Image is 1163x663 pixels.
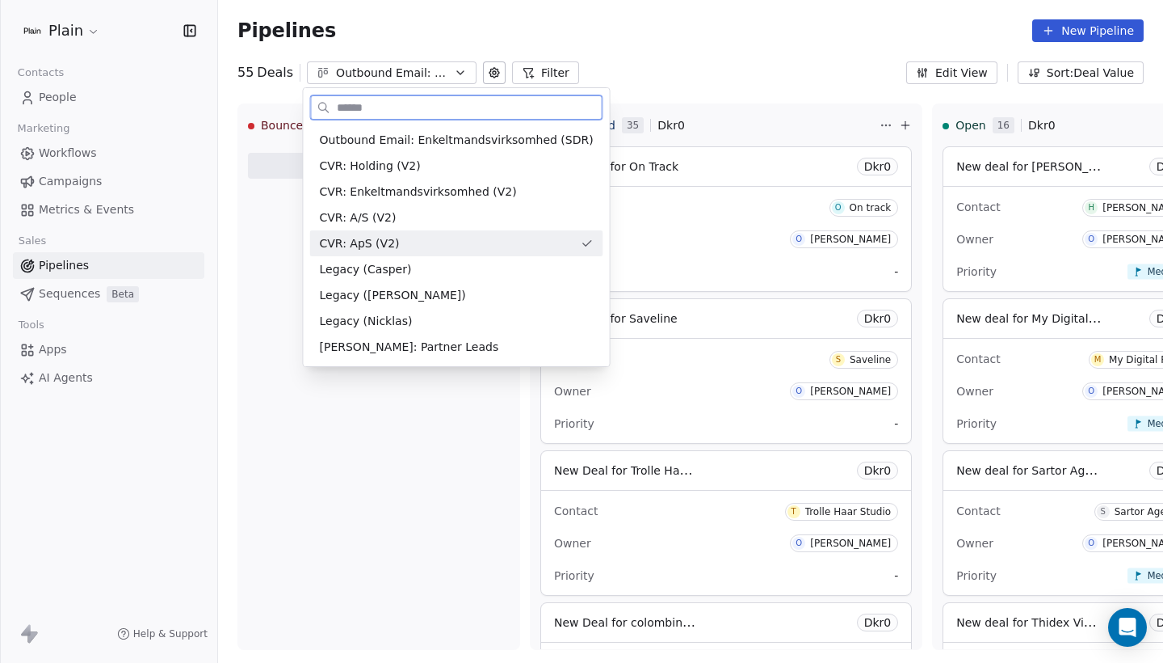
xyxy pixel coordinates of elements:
span: CVR: Enkeltmandsvirksomhed (V2) [320,184,517,201]
span: [PERSON_NAME]: Partner Leads [320,339,499,356]
span: Legacy ([PERSON_NAME]) [320,287,466,304]
span: Legacy (Nicklas) [320,313,413,330]
span: Legacy (Casper) [320,261,412,278]
span: CVR: A/S (V2) [320,209,397,226]
span: CVR: ApS (V2) [320,235,400,252]
div: Suggestions [310,127,603,360]
span: CVR: Holding (V2) [320,158,421,175]
span: Outbound Email: Enkeltmandsvirksomhed (SDR) [320,132,594,149]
